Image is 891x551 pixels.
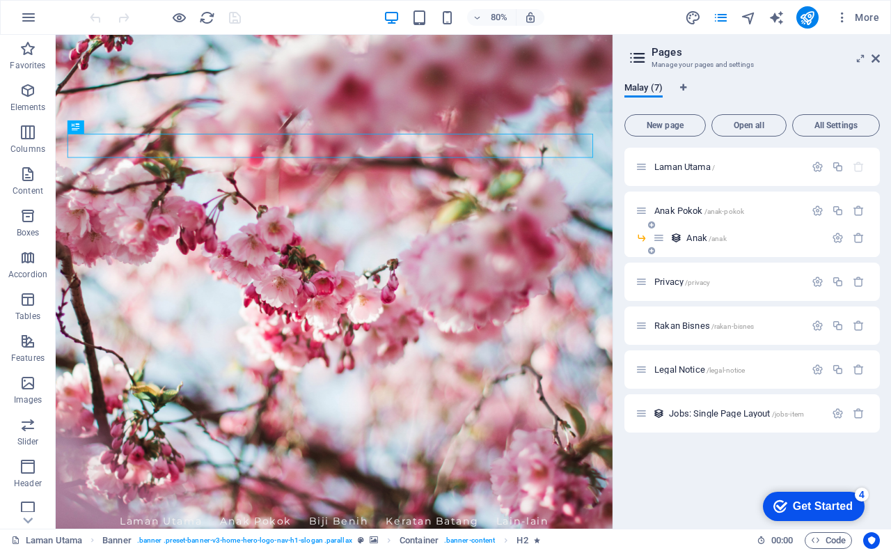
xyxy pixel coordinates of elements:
[11,532,82,549] a: Click to cancel selection. Double-click to open Pages
[17,436,39,447] p: Slider
[853,232,865,244] div: Remove
[812,161,823,173] div: Settings
[13,185,43,196] p: Content
[654,320,754,331] span: Click to open page
[199,10,215,26] i: Reload page
[832,205,844,217] div: Duplicate
[650,277,805,286] div: Privacy/privacy
[665,409,825,418] div: Jobs: Single Page Layout/jobs-item
[711,114,787,137] button: Open all
[14,394,42,405] p: Images
[682,233,825,242] div: Anak/anak
[10,102,46,113] p: Elements
[812,205,823,217] div: Settings
[358,536,364,544] i: This element is a customizable preset
[713,9,730,26] button: pages
[137,532,352,549] span: . banner .preset-banner-v3-home-hero-logo-nav-h1-slogan .parallax
[11,352,45,364] p: Features
[853,364,865,375] div: Remove
[171,9,187,26] button: Click here to leave preview mode and continue editing
[685,279,710,286] span: /privacy
[631,121,700,130] span: New page
[768,9,785,26] button: text_generator
[10,143,45,155] p: Columns
[650,365,805,374] div: Legal Notice/legal-notice
[853,320,865,332] div: Remove
[524,11,537,24] i: On resize automatically adjust zoom level to fit chosen device.
[685,9,702,26] button: design
[652,46,880,59] h2: Pages
[798,121,874,130] span: All Settings
[853,408,865,419] div: Remove
[370,536,378,544] i: This element contains a background
[650,321,805,330] div: Rakan Bisnes/rakan-bisnes
[624,114,706,137] button: New page
[707,366,746,374] span: /legal-notice
[832,232,844,244] div: Settings
[650,206,805,215] div: Anak Pokok/anak-pokok
[853,276,865,288] div: Remove
[709,235,727,242] span: /anak
[41,15,101,28] div: Get Started
[685,10,701,26] i: Design (Ctrl+Alt+Y)
[444,532,495,549] span: . banner-content
[811,532,846,549] span: Code
[772,410,804,418] span: /jobs-item
[853,161,865,173] div: The startpage cannot be deleted
[14,478,42,489] p: Header
[8,269,47,280] p: Accordion
[799,10,815,26] i: Publish
[534,536,540,544] i: Element contains an animation
[812,364,823,375] div: Settings
[812,276,823,288] div: Settings
[10,60,45,71] p: Favorites
[835,10,879,24] span: More
[624,82,880,109] div: Language Tabs
[853,205,865,217] div: Remove
[796,6,819,29] button: publish
[781,535,783,545] span: :
[768,10,784,26] i: AI Writer
[757,532,794,549] h6: Session time
[832,276,844,288] div: Duplicate
[832,320,844,332] div: Duplicate
[741,10,757,26] i: Navigator
[654,364,745,375] span: Click to open page
[669,408,804,419] span: Click to open page
[704,208,745,215] span: /anak-pokok
[832,408,844,419] div: Settings
[713,10,729,26] i: Pages (Ctrl+Alt+S)
[711,323,755,330] span: /rakan-bisnes
[670,232,682,244] div: This layout is used as a template for all items (e.g. a blog post) of this collection. The conten...
[654,277,710,287] span: Click to open page
[686,233,726,243] span: Anak
[832,364,844,375] div: Duplicate
[654,162,715,172] span: Click to open page
[863,532,880,549] button: Usercentrics
[830,6,885,29] button: More
[517,532,528,549] span: Click to select. Double-click to edit
[832,161,844,173] div: Duplicate
[15,311,40,322] p: Tables
[198,9,215,26] button: reload
[102,532,540,549] nav: breadcrumb
[712,164,715,171] span: /
[650,162,805,171] div: Laman Utama/
[488,9,510,26] h6: 80%
[400,532,439,549] span: Click to select. Double-click to edit
[812,320,823,332] div: Settings
[103,3,117,17] div: 4
[792,114,880,137] button: All Settings
[102,532,132,549] span: Click to select. Double-click to edit
[718,121,780,130] span: Open all
[17,227,40,238] p: Boxes
[11,7,113,36] div: Get Started 4 items remaining, 20% complete
[741,9,757,26] button: navigator
[624,79,663,99] span: Malay (7)
[654,205,744,216] span: Click to open page
[467,9,517,26] button: 80%
[805,532,852,549] button: Code
[771,532,793,549] span: 00 00
[652,59,852,71] h3: Manage your pages and settings
[653,408,665,419] div: This layout is used as a template for all items (e.g. a blog post) of this collection. The conten...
